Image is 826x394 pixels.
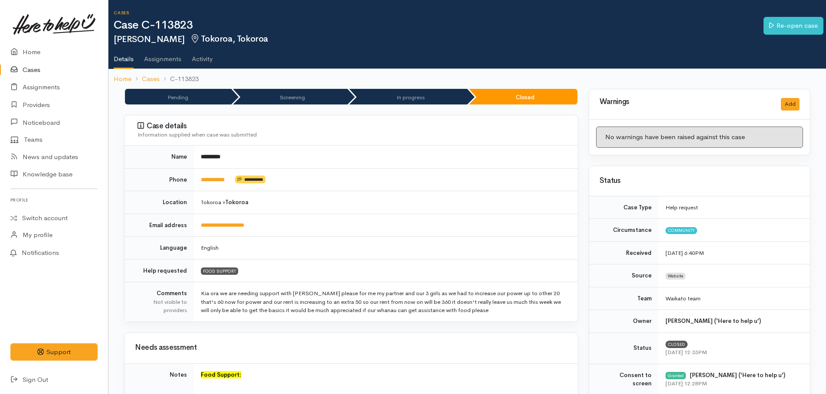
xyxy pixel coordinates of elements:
[764,17,823,35] a: Re-open case
[108,69,826,89] nav: breadcrumb
[10,343,98,361] button: Support
[125,237,194,260] td: Language
[589,196,659,219] td: Case Type
[125,214,194,237] td: Email address
[600,177,800,185] h3: Status
[589,332,659,364] td: Status
[665,317,761,325] b: [PERSON_NAME] ('Here to help u')
[142,74,160,84] a: Cases
[201,199,248,206] span: Tokoroa »
[589,219,659,242] td: Circumstance
[114,44,134,69] a: Details
[665,348,800,357] div: [DATE] 12:33PM
[589,310,659,333] td: Owner
[194,282,578,322] td: Kia ora we are needing support with [PERSON_NAME] please for me my partner and our 3 girls as we ...
[125,259,194,282] td: Help requested
[125,146,194,168] td: Name
[201,267,238,274] span: FOOD SUPPORT
[138,130,567,139] div: Information supplied when case was submitted
[125,191,194,214] td: Location
[125,89,231,104] li: Pending
[192,44,213,68] a: Activity
[349,89,467,104] li: In progress
[659,196,810,219] td: Help request
[225,199,248,206] b: Tokoroa
[233,89,348,104] li: Screening
[665,372,686,379] div: Granted
[665,341,688,348] span: Closed
[781,98,800,111] button: Add
[469,89,577,104] li: Closed
[114,19,764,32] h1: Case C-113823
[665,227,697,234] span: Community
[665,249,704,257] time: [DATE] 6:40PM
[144,44,181,68] a: Assignments
[114,34,764,44] h2: [PERSON_NAME]
[665,379,800,388] div: [DATE] 12:28PM
[596,127,803,148] div: No warnings have been raised against this case
[589,264,659,287] td: Source
[125,168,194,191] td: Phone
[135,298,187,315] div: Not visible to providers
[690,371,785,379] b: [PERSON_NAME] ('Here to help u')
[114,74,131,84] a: Home
[665,295,701,302] span: Waikato team
[138,122,567,130] h3: Case details
[194,237,578,260] td: English
[665,273,685,280] span: Website
[135,344,567,352] h3: Needs assessment
[600,98,770,106] h3: Warnings
[201,371,241,378] font: Food Support:
[125,282,194,322] td: Comments
[589,241,659,264] td: Received
[114,10,764,15] h6: Cases
[589,287,659,310] td: Team
[190,33,268,44] span: Tokoroa, Tokoroa
[160,74,199,84] li: C-113823
[10,194,98,206] h6: Profile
